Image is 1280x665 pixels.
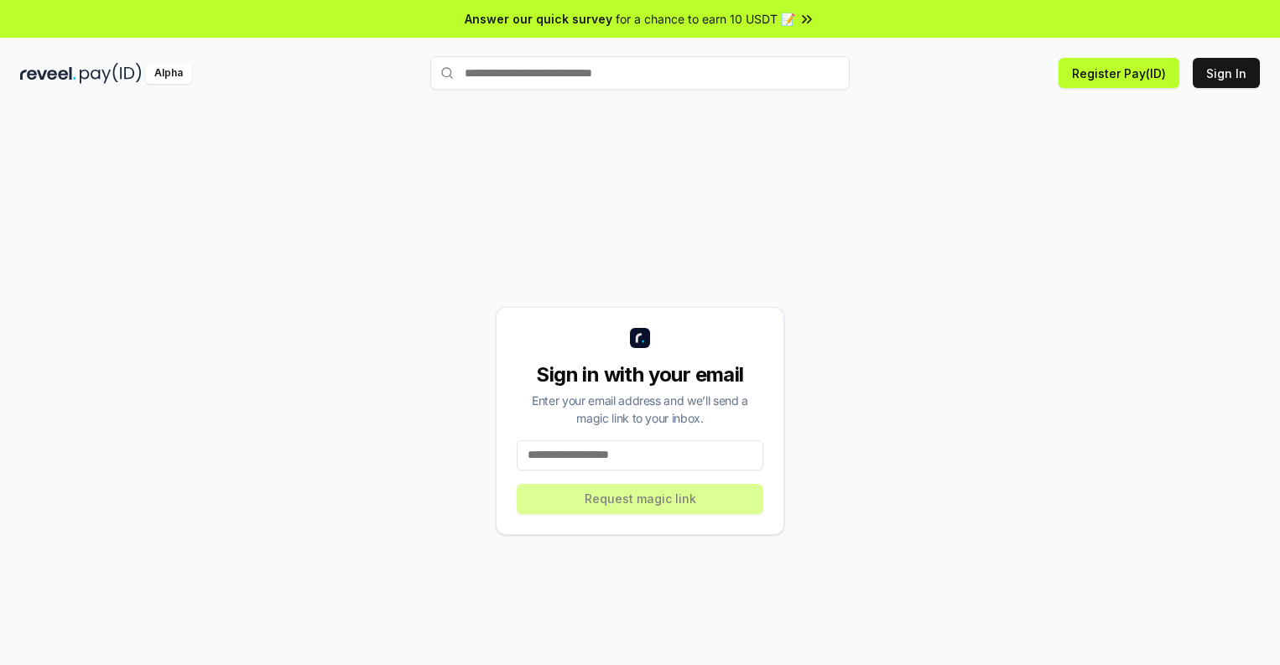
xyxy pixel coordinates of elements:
div: Enter your email address and we’ll send a magic link to your inbox. [517,392,763,427]
span: Answer our quick survey [465,10,612,28]
div: Alpha [145,63,192,84]
img: pay_id [80,63,142,84]
img: reveel_dark [20,63,76,84]
div: Sign in with your email [517,361,763,388]
button: Sign In [1193,58,1260,88]
button: Register Pay(ID) [1059,58,1179,88]
img: logo_small [630,328,650,348]
span: for a chance to earn 10 USDT 📝 [616,10,795,28]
